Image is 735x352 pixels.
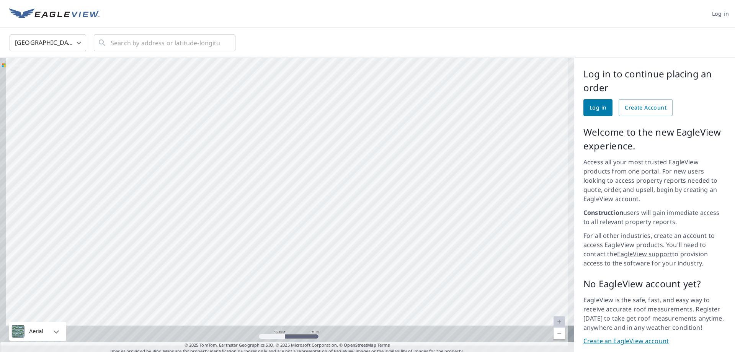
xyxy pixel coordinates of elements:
p: Log in to continue placing an order [583,67,726,95]
span: Create Account [625,103,666,113]
p: EagleView is the safe, fast, and easy way to receive accurate roof measurements. Register [DATE] ... [583,295,726,332]
a: Create Account [619,99,673,116]
span: Log in [712,9,729,19]
a: Log in [583,99,612,116]
a: Terms [377,342,390,348]
p: Welcome to the new EagleView experience. [583,125,726,153]
p: No EagleView account yet? [583,277,726,291]
strong: Construction [583,208,623,217]
input: Search by address or latitude-longitude [111,32,220,54]
a: EagleView support [617,250,673,258]
a: Current Level 20, Zoom Out [554,328,565,339]
div: Aerial [9,322,66,341]
img: EV Logo [9,8,100,20]
a: Current Level 20, Zoom In Disabled [554,316,565,328]
p: For all other industries, create an account to access EagleView products. You'll need to contact ... [583,231,726,268]
a: Create an EagleView account [583,337,726,345]
span: Log in [590,103,606,113]
div: [GEOGRAPHIC_DATA] [10,32,86,54]
div: Aerial [27,322,46,341]
p: Access all your most trusted EagleView products from one portal. For new users looking to access ... [583,157,726,203]
p: users will gain immediate access to all relevant property reports. [583,208,726,226]
span: © 2025 TomTom, Earthstar Geographics SIO, © 2025 Microsoft Corporation, © [185,342,390,349]
a: OpenStreetMap [344,342,376,348]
